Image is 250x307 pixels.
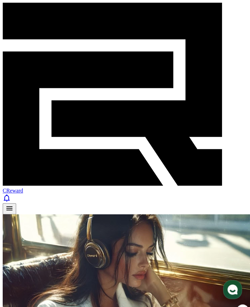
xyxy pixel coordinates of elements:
span: 대화 [62,224,70,229]
span: CReward [3,188,23,193]
a: 대화 [44,214,87,231]
a: 설정 [87,214,129,231]
a: CReward [3,182,247,193]
span: 홈 [21,224,25,229]
span: 설정 [104,224,112,229]
a: 홈 [2,214,44,231]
